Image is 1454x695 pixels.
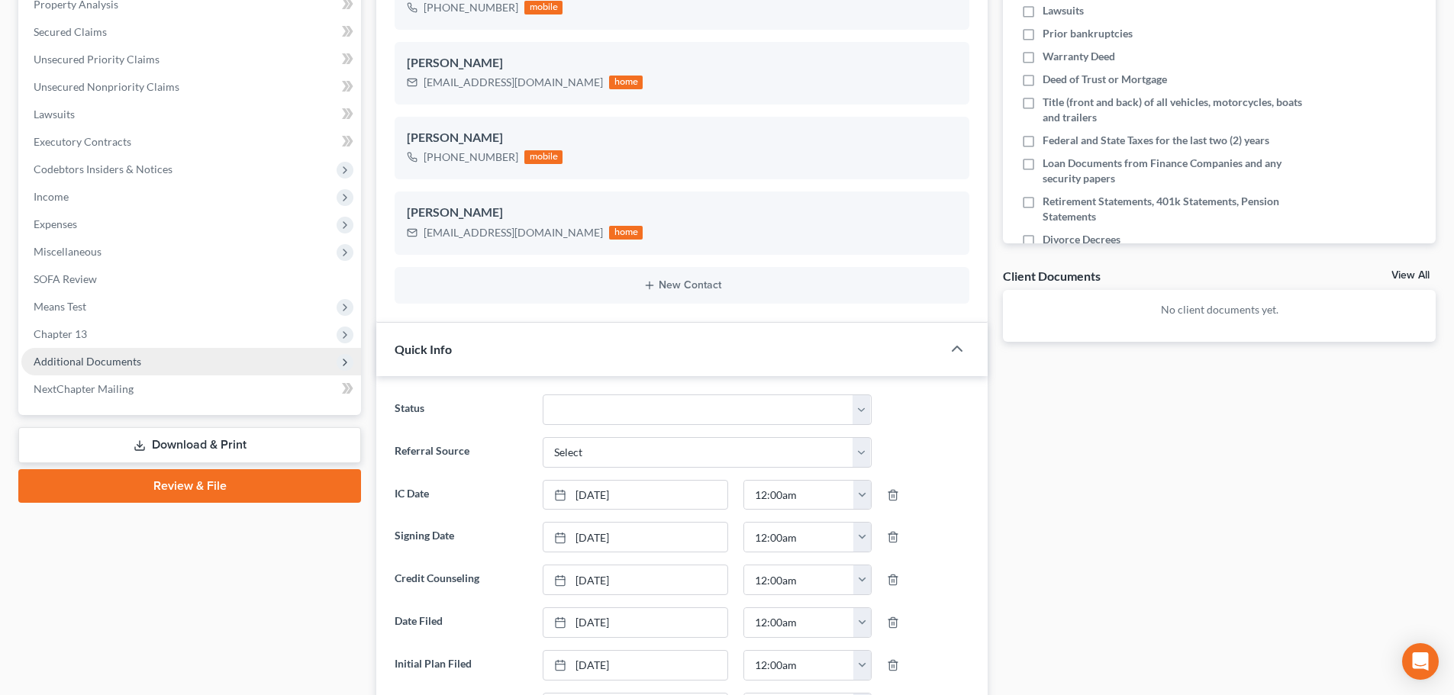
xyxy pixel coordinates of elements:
[21,101,361,128] a: Lawsuits
[1015,302,1423,317] p: No client documents yet.
[543,651,727,680] a: [DATE]
[1043,49,1115,64] span: Warranty Deed
[407,279,957,291] button: New Contact
[609,76,643,89] div: home
[407,129,957,147] div: [PERSON_NAME]
[34,108,75,121] span: Lawsuits
[1043,194,1314,224] span: Retirement Statements, 401k Statements, Pension Statements
[21,375,361,403] a: NextChapter Mailing
[744,481,854,510] input: -- : --
[609,226,643,240] div: home
[21,265,361,293] a: SOFA Review
[387,650,534,681] label: Initial Plan Filed
[34,80,179,93] span: Unsecured Nonpriority Claims
[744,523,854,552] input: -- : --
[543,608,727,637] a: [DATE]
[424,75,603,90] div: [EMAIL_ADDRESS][DOMAIN_NAME]
[34,162,172,175] span: Codebtors Insiders & Notices
[34,355,141,368] span: Additional Documents
[34,382,134,395] span: NextChapter Mailing
[21,73,361,101] a: Unsecured Nonpriority Claims
[1043,3,1084,18] span: Lawsuits
[21,18,361,46] a: Secured Claims
[34,135,131,148] span: Executory Contracts
[18,427,361,463] a: Download & Print
[34,300,86,313] span: Means Test
[1391,270,1430,281] a: View All
[21,128,361,156] a: Executory Contracts
[34,245,102,258] span: Miscellaneous
[21,46,361,73] a: Unsecured Priority Claims
[1043,133,1269,148] span: Federal and State Taxes for the last two (2) years
[387,437,534,468] label: Referral Source
[387,565,534,595] label: Credit Counseling
[424,225,603,240] div: [EMAIL_ADDRESS][DOMAIN_NAME]
[543,565,727,594] a: [DATE]
[424,150,518,165] div: [PHONE_NUMBER]
[1003,268,1101,284] div: Client Documents
[1043,26,1133,41] span: Prior bankruptcies
[387,522,534,552] label: Signing Date
[34,190,69,203] span: Income
[407,54,957,72] div: [PERSON_NAME]
[744,565,854,594] input: -- : --
[1043,156,1314,186] span: Loan Documents from Finance Companies and any security papers
[744,608,854,637] input: -- : --
[543,523,727,552] a: [DATE]
[18,469,361,503] a: Review & File
[34,327,87,340] span: Chapter 13
[543,481,727,510] a: [DATE]
[1043,232,1120,247] span: Divorce Decrees
[1043,72,1167,87] span: Deed of Trust or Mortgage
[387,480,534,510] label: IC Date
[34,217,77,230] span: Expenses
[34,25,107,38] span: Secured Claims
[34,53,160,66] span: Unsecured Priority Claims
[407,204,957,222] div: [PERSON_NAME]
[524,150,563,164] div: mobile
[1043,95,1314,125] span: Title (front and back) of all vehicles, motorcycles, boats and trailers
[387,607,534,638] label: Date Filed
[395,342,452,356] span: Quick Info
[744,651,854,680] input: -- : --
[524,1,563,14] div: mobile
[34,272,97,285] span: SOFA Review
[1402,643,1439,680] div: Open Intercom Messenger
[387,394,534,425] label: Status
